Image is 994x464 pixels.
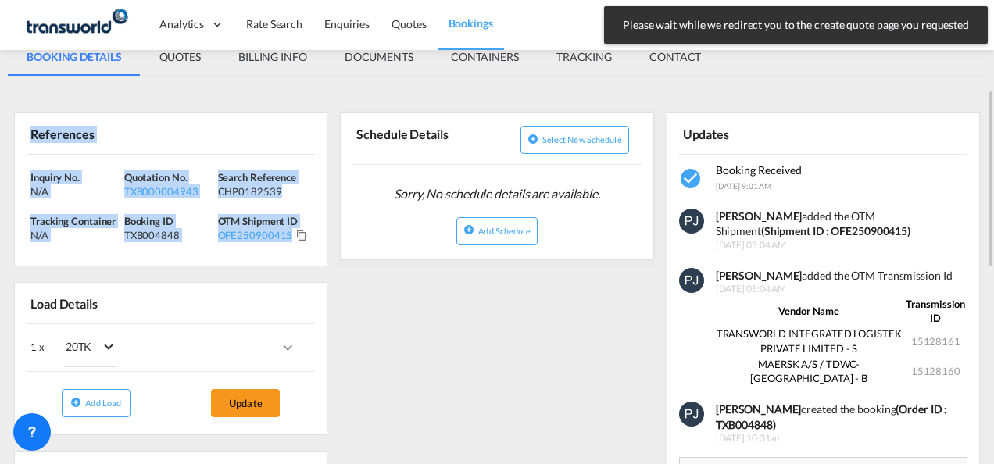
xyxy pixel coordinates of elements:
strong: [PERSON_NAME] [716,269,803,282]
div: Updates [679,120,821,147]
body: Editor, editor2 [16,16,271,32]
span: [DATE] 05:04 AM [716,239,969,252]
md-tab-item: TRACKING [538,38,631,76]
md-tab-item: BILLING INFO [220,38,326,76]
div: Schedule Details [352,120,494,158]
strong: Vendor Name [778,305,839,317]
span: Search Reference [218,171,296,184]
img: 9seF9gAAAAGSURBVAMAowvrW6TakD8AAAAASUVORK5CYII= [679,268,704,293]
strong: [PERSON_NAME] [716,209,803,223]
span: Please wait while we redirect you to the create quote page you requested [618,17,974,33]
button: icon-plus-circleSelect new schedule [520,126,629,154]
b: (Order ID : TXB004848) [716,402,948,431]
md-tab-item: QUOTES [141,38,220,76]
md-icon: Click to Copy [296,230,307,241]
strong: (Shipment ID : OFE250900415) [761,224,910,237]
span: [DATE] 9:01 AM [716,181,772,191]
span: Quotes [392,17,426,30]
span: Inquiry No. [30,171,80,184]
span: Rate Search [246,17,302,30]
span: Enquiries [324,17,370,30]
md-icon: icon-plus-circle [463,224,474,235]
span: Quotation No. [124,171,188,184]
div: N/A [30,228,120,242]
md-icon: icon-plus-circle [70,397,81,408]
img: f753ae806dec11f0841701cdfdf085c0.png [23,7,129,42]
img: 9seF9gAAAAGSURBVAMAowvrW6TakD8AAAAASUVORK5CYII= [679,209,704,234]
strong: Transmission ID [906,298,965,324]
span: Analytics [159,16,204,32]
md-icon: icon-checkbox-marked-circle [679,166,704,191]
div: OFE250900415 [218,228,293,242]
div: added the OTM Transmission Id [716,268,969,284]
md-tab-item: BOOKING DETAILS [8,38,141,76]
div: added the OTM Shipment [716,209,969,239]
md-tab-item: CONTAINERS [432,38,538,76]
span: OTM Shipment ID [218,215,299,227]
span: [DATE] 05:04 AM [716,283,969,296]
td: 15128160 [903,356,969,386]
span: Select new schedule [542,134,622,145]
div: 1 x [30,328,171,367]
div: Load Details [27,289,104,316]
div: References [27,120,168,147]
md-pagination-wrapper: Use the left and right arrow keys to navigate between tabs [8,38,720,76]
td: MAERSK A/S / TDWC-[GEOGRAPHIC_DATA] - B [716,356,903,386]
div: TXB004848 [124,228,214,242]
img: 9seF9gAAAAGSURBVAMAowvrW6TakD8AAAAASUVORK5CYII= [679,402,704,427]
button: icon-plus-circleAdd Schedule [456,217,537,245]
b: [PERSON_NAME] [716,402,802,416]
div: created the booking [716,402,969,432]
span: Booking ID [124,215,173,227]
span: Bookings [449,16,493,30]
button: icon-plus-circleAdd Load [62,389,131,417]
span: Tracking Container [30,215,116,227]
div: TXB000004943 [124,184,214,198]
td: TRANSWORLD INTEGRATED LOGISTEK PRIVATE LIMITED - S [716,326,903,355]
span: [DATE] 10:31am [716,432,969,445]
md-tab-item: CONTACT [631,38,720,76]
span: Sorry, No schedule details are available. [388,179,606,209]
div: CHP0182539 [218,184,308,198]
span: Add Schedule [478,226,530,236]
md-tab-item: DOCUMENTS [326,38,432,76]
span: Add Load [85,398,121,408]
td: 15128161 [903,326,969,355]
md-icon: icon-plus-circle [527,134,538,145]
div: N/A [30,184,120,198]
md-select: Choose [45,329,129,367]
span: Booking Received [716,163,802,177]
md-icon: icons/ic_keyboard_arrow_right_black_24px.svg [278,338,297,357]
button: Update [211,389,280,417]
